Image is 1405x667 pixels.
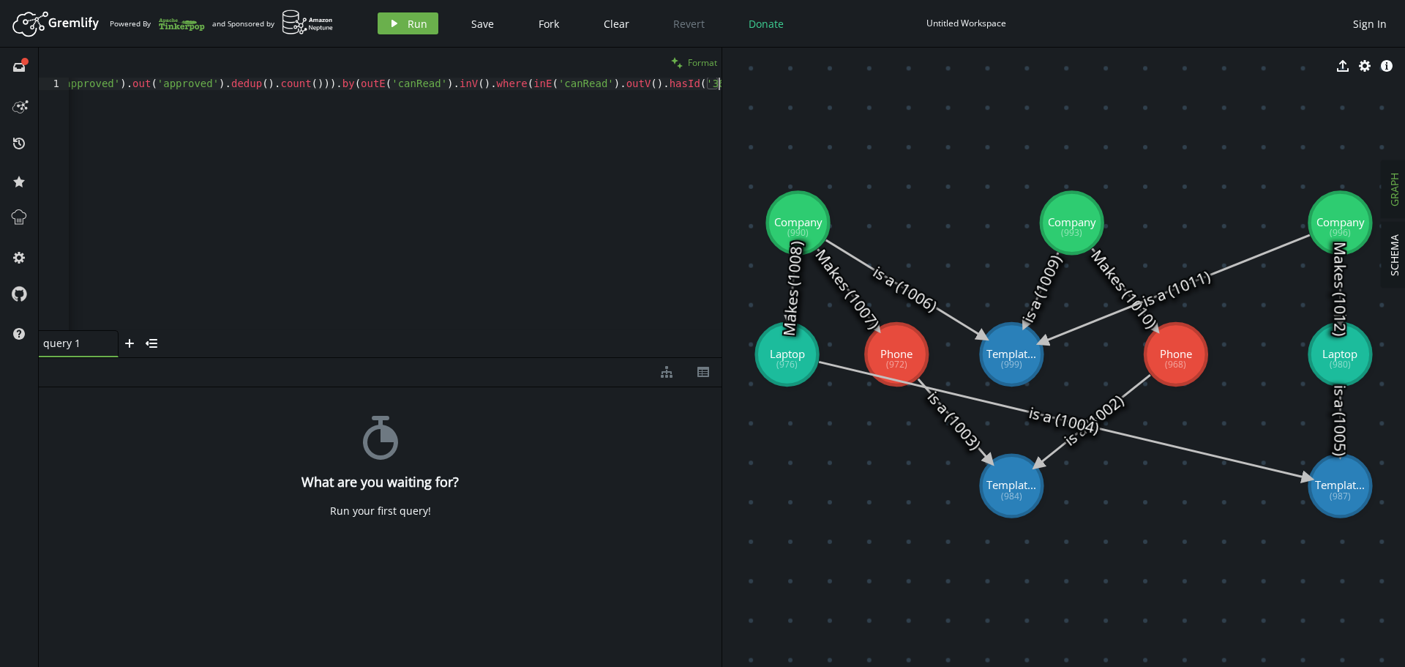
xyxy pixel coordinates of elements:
tspan: (968) [1165,358,1186,370]
tspan: Laptop [1322,346,1357,360]
tspan: (972) [886,358,907,370]
span: Format [688,56,717,69]
span: Run [408,17,427,31]
tspan: Laptop [770,346,805,360]
span: query 1 [43,337,102,350]
span: Donate [749,17,784,31]
span: Save [471,17,494,31]
div: Run your first query! [330,504,431,518]
tspan: Templat... [1315,477,1365,492]
h4: What are you waiting for? [301,474,459,490]
tspan: Templat... [986,477,1036,492]
tspan: Phone [880,346,913,360]
div: 1 [39,78,69,90]
button: Run [378,12,438,34]
span: Sign In [1353,17,1387,31]
tspan: (976) [776,358,798,370]
tspan: (987) [1330,490,1351,502]
span: SCHEMA [1387,234,1401,276]
tspan: Company [774,215,823,229]
tspan: Phone [1160,346,1192,360]
tspan: (990) [787,226,809,239]
span: Revert [673,17,705,31]
tspan: Company [1048,215,1096,229]
div: Powered By [110,11,205,37]
tspan: Templat... [986,346,1036,360]
button: Clear [593,12,640,34]
img: AWS Neptune [282,10,334,35]
tspan: (980) [1330,358,1351,370]
text: Makes (1012) [1330,242,1350,336]
tspan: (999) [1001,358,1022,370]
tspan: (993) [1061,226,1082,239]
text: is a (1004) [1027,402,1101,439]
tspan: Company [1316,215,1365,229]
div: Untitled Workspace [926,18,1006,29]
text: is a (1005) [1330,384,1350,455]
span: Clear [604,17,629,31]
button: Donate [738,12,795,34]
div: and Sponsored by [212,10,334,37]
tspan: (984) [1001,490,1022,502]
span: GRAPH [1387,173,1401,206]
button: Revert [662,12,716,34]
tspan: (996) [1330,226,1351,239]
span: Fork [539,17,559,31]
button: Sign In [1346,12,1394,34]
button: Save [460,12,505,34]
button: Format [667,48,722,78]
button: Fork [527,12,571,34]
text: Makes (1008) [779,241,807,337]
